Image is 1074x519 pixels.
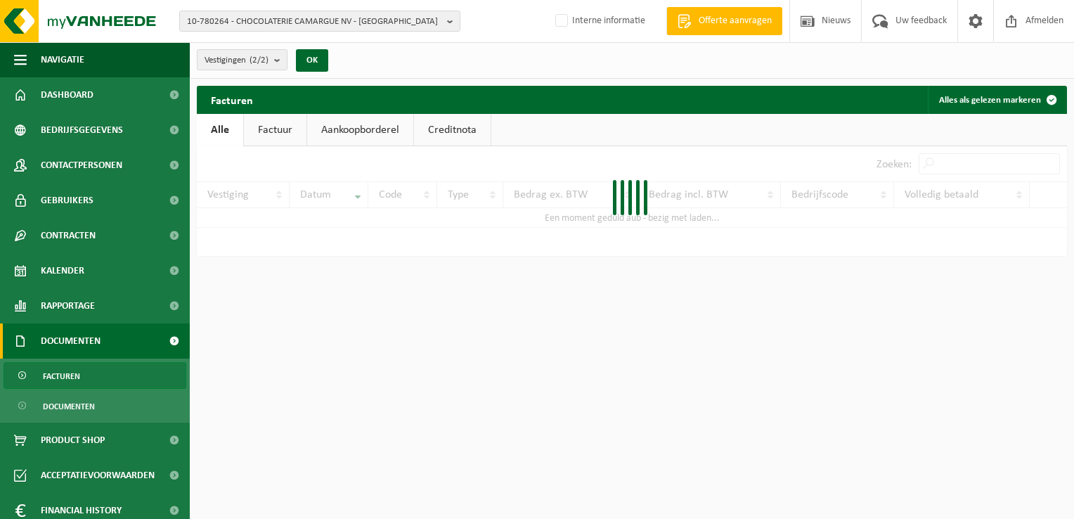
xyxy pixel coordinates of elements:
[296,49,328,72] button: OK
[695,14,775,28] span: Offerte aanvragen
[552,11,645,32] label: Interne informatie
[179,11,460,32] button: 10-780264 - CHOCOLATERIE CAMARGUE NV - [GEOGRAPHIC_DATA]
[197,49,287,70] button: Vestigingen(2/2)
[414,114,491,146] a: Creditnota
[41,218,96,253] span: Contracten
[43,363,80,390] span: Facturen
[205,50,268,71] span: Vestigingen
[244,114,306,146] a: Factuur
[197,86,267,113] h2: Facturen
[41,423,105,458] span: Product Shop
[666,7,782,35] a: Offerte aanvragen
[928,86,1066,114] button: Alles als gelezen markeren
[307,114,413,146] a: Aankoopborderel
[187,11,441,32] span: 10-780264 - CHOCOLATERIE CAMARGUE NV - [GEOGRAPHIC_DATA]
[41,288,95,323] span: Rapportage
[43,393,95,420] span: Documenten
[41,113,123,148] span: Bedrijfsgegevens
[41,77,93,113] span: Dashboard
[41,148,122,183] span: Contactpersonen
[41,253,84,288] span: Kalender
[197,114,243,146] a: Alle
[41,42,84,77] span: Navigatie
[41,183,93,218] span: Gebruikers
[4,392,186,419] a: Documenten
[41,323,101,359] span: Documenten
[41,458,155,493] span: Acceptatievoorwaarden
[250,56,268,65] count: (2/2)
[4,362,186,389] a: Facturen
